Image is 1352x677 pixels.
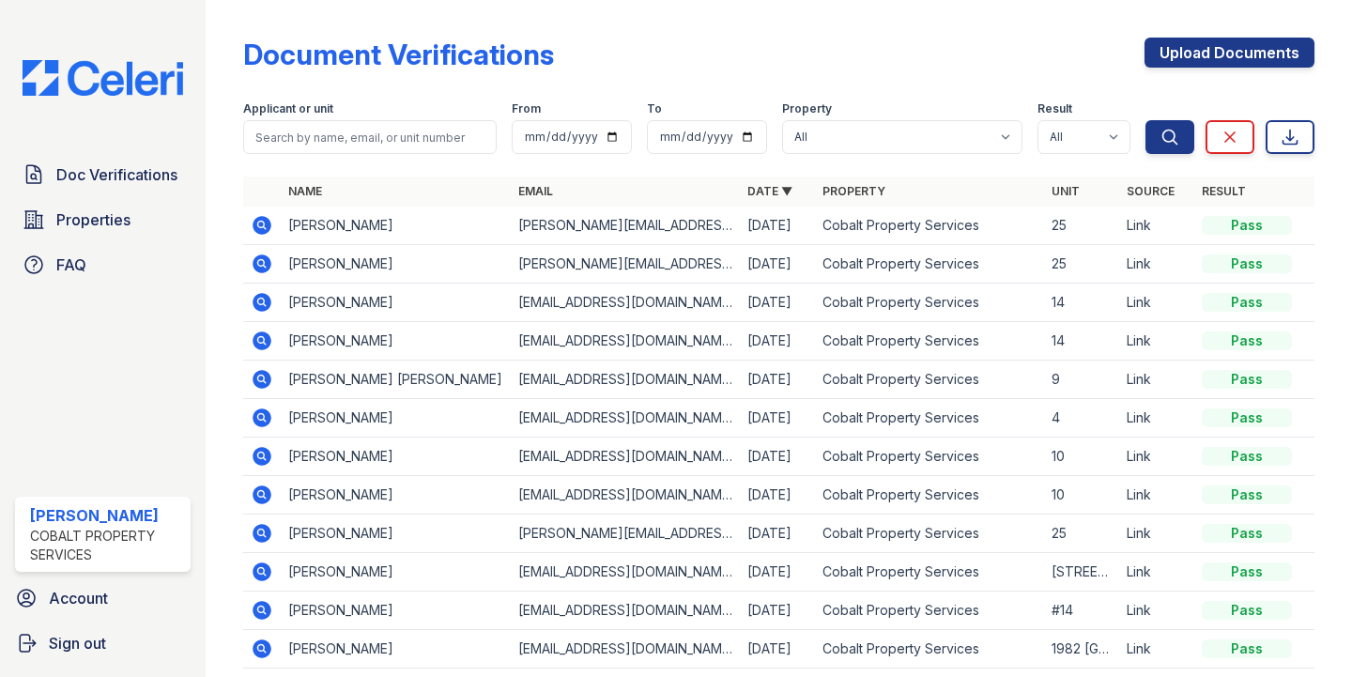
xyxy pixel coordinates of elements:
td: Cobalt Property Services [815,592,1044,630]
td: [PERSON_NAME] [281,592,510,630]
td: Link [1119,284,1194,322]
td: [DATE] [740,322,815,361]
td: [EMAIL_ADDRESS][DOMAIN_NAME] [511,476,740,515]
span: Properties [56,208,131,231]
div: Pass [1202,370,1292,389]
td: Cobalt Property Services [815,399,1044,438]
div: Pass [1202,601,1292,620]
td: [EMAIL_ADDRESS][DOMAIN_NAME] [511,630,740,669]
td: Cobalt Property Services [815,207,1044,245]
td: [DATE] [740,284,815,322]
td: [EMAIL_ADDRESS][DOMAIN_NAME] [511,322,740,361]
td: [DATE] [740,592,815,630]
td: [PERSON_NAME] [281,476,510,515]
span: Sign out [49,632,106,654]
td: Link [1119,438,1194,476]
td: 9 [1044,361,1119,399]
td: [DATE] [740,515,815,553]
td: [PERSON_NAME] [PERSON_NAME] [281,361,510,399]
a: Email [518,184,553,198]
td: [DATE] [740,399,815,438]
td: Cobalt Property Services [815,361,1044,399]
div: Document Verifications [243,38,554,71]
td: [PERSON_NAME] [281,399,510,438]
span: Account [49,587,108,609]
div: Pass [1202,524,1292,543]
td: Link [1119,476,1194,515]
td: [PERSON_NAME] [281,515,510,553]
a: Result [1202,184,1246,198]
td: Cobalt Property Services [815,245,1044,284]
td: [EMAIL_ADDRESS][DOMAIN_NAME] [511,592,740,630]
td: Cobalt Property Services [815,553,1044,592]
span: FAQ [56,254,86,276]
div: Pass [1202,216,1292,235]
label: Result [1037,101,1072,116]
div: Pass [1202,639,1292,658]
img: CE_Logo_Blue-a8612792a0a2168367f1c8372b55b34899dd931a85d93a1a3d3e32e68fde9ad4.png [8,60,198,96]
td: [DATE] [740,245,815,284]
a: Unit [1052,184,1080,198]
div: Pass [1202,408,1292,427]
td: [DATE] [740,361,815,399]
td: [DATE] [740,630,815,669]
td: 14 [1044,284,1119,322]
a: Source [1127,184,1175,198]
td: 10 [1044,438,1119,476]
div: [PERSON_NAME] [30,504,183,527]
div: Pass [1202,254,1292,273]
td: [EMAIL_ADDRESS][DOMAIN_NAME] [511,284,740,322]
a: FAQ [15,246,191,284]
td: Link [1119,592,1194,630]
label: Property [782,101,832,116]
td: [DATE] [740,553,815,592]
a: Doc Verifications [15,156,191,193]
td: Cobalt Property Services [815,438,1044,476]
td: 14 [1044,322,1119,361]
label: From [512,101,541,116]
a: Properties [15,201,191,238]
td: 10 [1044,476,1119,515]
td: [DATE] [740,476,815,515]
a: Sign out [8,624,198,662]
input: Search by name, email, or unit number [243,120,497,154]
td: 1982 [GEOGRAPHIC_DATA] be [1044,630,1119,669]
a: Date ▼ [747,184,792,198]
td: [PERSON_NAME] [281,438,510,476]
span: Doc Verifications [56,163,177,186]
a: Account [8,579,198,617]
td: Link [1119,553,1194,592]
td: Link [1119,399,1194,438]
td: Cobalt Property Services [815,476,1044,515]
td: [PERSON_NAME] [281,322,510,361]
td: [PERSON_NAME] [281,630,510,669]
td: [EMAIL_ADDRESS][DOMAIN_NAME] [511,361,740,399]
td: [STREET_ADDRESS][PERSON_NAME][PERSON_NAME] [1044,553,1119,592]
td: [DATE] [740,207,815,245]
td: [PERSON_NAME] [281,207,510,245]
a: Name [288,184,322,198]
label: To [647,101,662,116]
td: Link [1119,207,1194,245]
td: [PERSON_NAME][EMAIL_ADDRESS][PERSON_NAME][PERSON_NAME][DOMAIN_NAME] [511,207,740,245]
td: 25 [1044,245,1119,284]
div: Pass [1202,562,1292,581]
td: [PERSON_NAME][EMAIL_ADDRESS][PERSON_NAME][PERSON_NAME][DOMAIN_NAME] [511,515,740,553]
label: Applicant or unit [243,101,333,116]
td: [DATE] [740,438,815,476]
div: Pass [1202,485,1292,504]
td: Cobalt Property Services [815,284,1044,322]
td: 25 [1044,207,1119,245]
a: Upload Documents [1145,38,1314,68]
td: Cobalt Property Services [815,515,1044,553]
td: Cobalt Property Services [815,630,1044,669]
div: Pass [1202,331,1292,350]
td: [EMAIL_ADDRESS][DOMAIN_NAME] [511,399,740,438]
td: [PERSON_NAME] [281,245,510,284]
td: 4 [1044,399,1119,438]
td: Link [1119,361,1194,399]
td: [EMAIL_ADDRESS][DOMAIN_NAME] [511,438,740,476]
div: Pass [1202,447,1292,466]
td: Link [1119,630,1194,669]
